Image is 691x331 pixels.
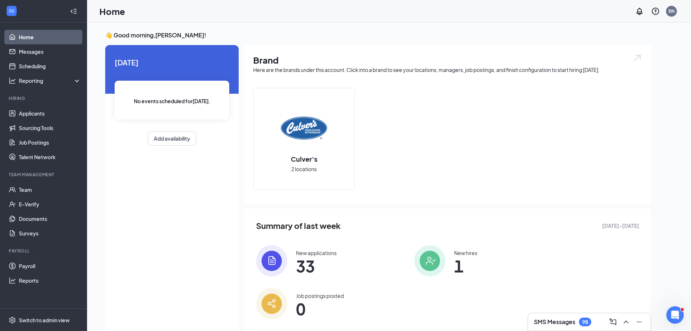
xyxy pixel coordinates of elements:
[19,259,81,273] a: Payroll
[9,77,16,84] svg: Analysis
[620,316,632,328] button: ChevronUp
[19,226,81,241] a: Surveys
[19,121,81,135] a: Sourcing Tools
[669,8,675,14] div: BN
[454,259,477,273] span: 1
[609,318,617,326] svg: ComposeMessage
[253,66,642,73] div: Here are the brands under this account. Click into a brand to see your locations, managers, job p...
[134,97,210,105] span: No events scheduled for [DATE] .
[19,135,81,150] a: Job Postings
[19,182,81,197] a: Team
[9,171,79,178] div: Team Management
[19,197,81,211] a: E-Verify
[622,318,630,326] svg: ChevronUp
[633,54,642,62] img: open.6027fd2a22e1237b5b06.svg
[105,31,651,39] h3: 👋 Good morning, [PERSON_NAME] !
[19,211,81,226] a: Documents
[148,131,196,146] button: Add availability
[291,165,317,173] span: 2 locations
[9,95,79,101] div: Hiring
[582,319,588,325] div: 98
[99,5,125,17] h1: Home
[454,249,477,257] div: New hires
[19,316,70,324] div: Switch to admin view
[19,150,81,164] a: Talent Network
[296,249,337,257] div: New applications
[296,259,337,273] span: 33
[633,316,645,328] button: Minimize
[414,245,445,276] img: icon
[19,106,81,121] a: Applicants
[70,8,77,15] svg: Collapse
[296,302,344,315] span: 0
[19,30,81,44] a: Home
[256,245,287,276] img: icon
[8,7,15,15] svg: WorkstreamLogo
[19,273,81,288] a: Reports
[256,219,341,232] span: Summary of last week
[9,316,16,324] svg: Settings
[253,54,642,66] h1: Brand
[534,318,575,326] h3: SMS Messages
[281,105,327,152] img: Culver's
[635,7,644,16] svg: Notifications
[602,222,639,230] span: [DATE] - [DATE]
[607,316,619,328] button: ComposeMessage
[19,59,81,73] a: Scheduling
[666,306,684,324] iframe: Intercom live chat
[296,292,344,299] div: Job postings posted
[284,154,325,164] h2: Culver's
[651,7,660,16] svg: QuestionInfo
[256,288,287,319] img: icon
[19,44,81,59] a: Messages
[9,248,79,254] div: Payroll
[19,77,81,84] div: Reporting
[635,318,643,326] svg: Minimize
[115,57,229,68] span: [DATE]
